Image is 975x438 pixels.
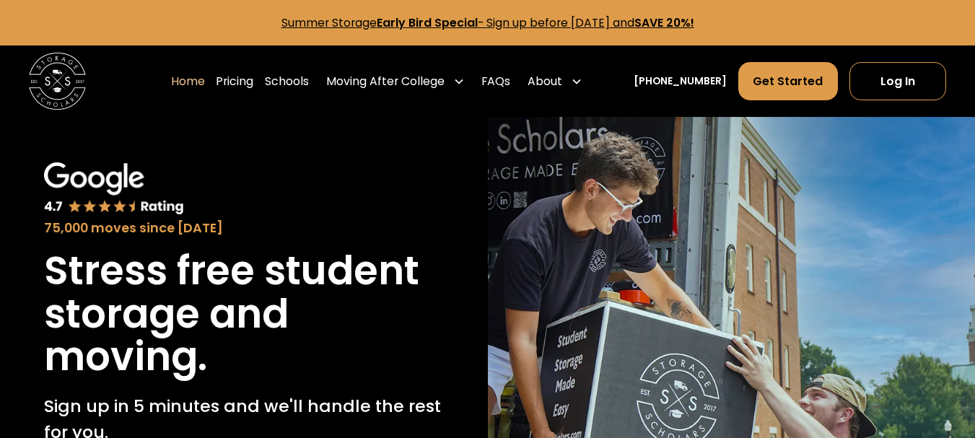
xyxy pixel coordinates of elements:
a: Log In [849,62,946,100]
a: FAQs [481,61,510,101]
a: Summer StorageEarly Bird Special- Sign up before [DATE] andSAVE 20%! [281,14,694,31]
a: Schools [265,61,309,101]
div: Moving After College [326,73,445,90]
img: Storage Scholars main logo [29,53,86,110]
a: home [29,53,86,110]
a: Pricing [216,61,253,101]
div: About [522,61,587,101]
strong: SAVE 20%! [634,14,694,31]
a: Home [171,61,205,101]
div: About [528,73,562,90]
strong: Early Bird Special [377,14,478,31]
div: 75,000 moves since [DATE] [44,219,444,238]
img: Google 4.7 star rating [44,162,184,216]
div: Moving After College [320,61,470,101]
a: Get Started [738,62,839,100]
a: [PHONE_NUMBER] [634,74,727,89]
h1: Stress free student storage and moving. [44,250,444,379]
